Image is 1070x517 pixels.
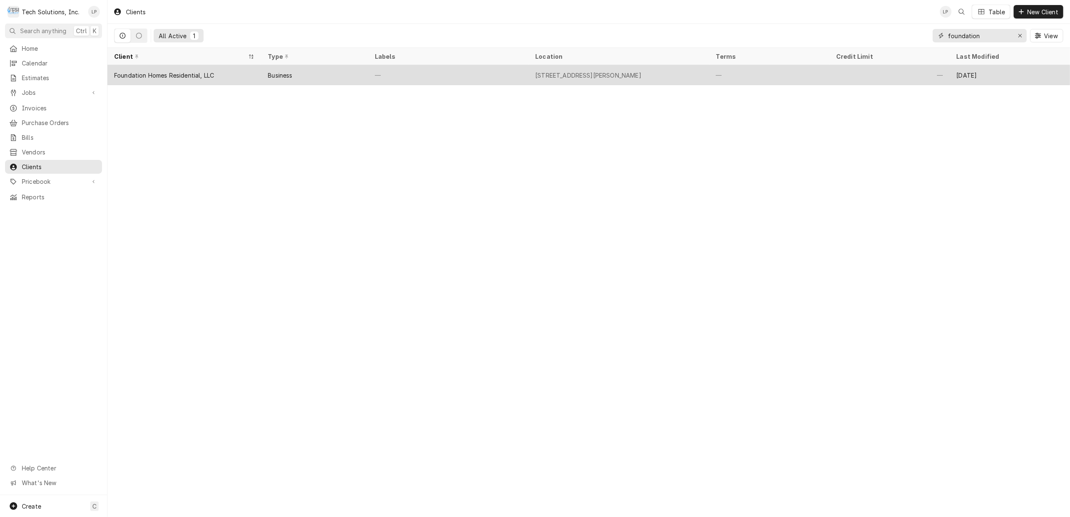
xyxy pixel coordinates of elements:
[829,65,950,85] div: —
[5,131,102,144] a: Bills
[22,73,98,82] span: Estimates
[20,26,66,35] span: Search anything
[159,31,187,40] div: All Active
[375,52,522,61] div: Labels
[957,52,1062,61] div: Last Modified
[940,6,952,18] div: LP
[22,148,98,157] span: Vendors
[5,23,102,38] button: Search anythingCtrlK
[948,29,1011,42] input: Keyword search
[716,52,821,61] div: Terms
[5,101,102,115] a: Invoices
[1026,8,1060,16] span: New Client
[1014,5,1063,18] button: New Client
[5,160,102,174] a: Clients
[5,71,102,85] a: Estimates
[5,461,102,475] a: Go to Help Center
[22,193,98,201] span: Reports
[88,6,100,18] div: Lisa Paschal's Avatar
[268,52,359,61] div: Type
[76,26,87,35] span: Ctrl
[22,118,98,127] span: Purchase Orders
[22,162,98,171] span: Clients
[22,133,98,142] span: Bills
[22,59,98,68] span: Calendar
[114,71,214,80] div: Foundation Homes Residential, LLC
[268,71,292,80] div: Business
[1042,31,1060,40] span: View
[1030,29,1063,42] button: View
[22,44,98,53] span: Home
[535,52,702,61] div: Location
[5,116,102,130] a: Purchase Orders
[368,65,528,85] div: —
[5,42,102,55] a: Home
[22,478,97,487] span: What's New
[5,56,102,70] a: Calendar
[93,26,97,35] span: K
[92,502,97,511] span: C
[5,190,102,204] a: Reports
[950,65,1070,85] div: [DATE]
[955,5,968,18] button: Open search
[114,52,246,61] div: Client
[989,8,1005,16] div: Table
[22,104,98,112] span: Invoices
[8,6,19,18] div: T
[88,6,100,18] div: LP
[22,503,41,510] span: Create
[535,71,641,80] div: [STREET_ADDRESS][PERSON_NAME]
[192,31,197,40] div: 1
[5,175,102,188] a: Go to Pricebook
[940,6,952,18] div: Lisa Paschal's Avatar
[22,88,85,97] span: Jobs
[1013,29,1027,42] button: Erase input
[22,464,97,473] span: Help Center
[8,6,19,18] div: Tech Solutions, Inc.'s Avatar
[5,145,102,159] a: Vendors
[5,86,102,99] a: Go to Jobs
[836,52,941,61] div: Credit Limit
[22,177,85,186] span: Pricebook
[22,8,79,16] div: Tech Solutions, Inc.
[709,65,829,85] div: —
[5,476,102,490] a: Go to What's New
